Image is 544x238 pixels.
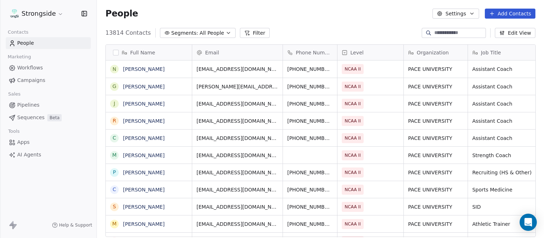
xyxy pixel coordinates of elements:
[197,220,278,228] span: [EMAIL_ADDRESS][DOMAIN_NAME]
[5,89,24,99] span: Sales
[6,74,91,86] a: Campaigns
[337,45,403,60] div: Level
[6,136,91,148] a: Apps
[123,66,165,72] a: [PERSON_NAME]
[197,169,278,176] span: [EMAIL_ADDRESS][DOMAIN_NAME]
[6,149,91,161] a: AI Agents
[408,186,463,193] span: PACE UNIVERSITY
[52,222,92,228] a: Help & Support
[114,100,115,107] div: J
[113,186,116,193] div: C
[485,9,535,19] button: Add Contacts
[113,117,116,125] div: R
[17,151,41,159] span: AI Agents
[5,27,32,38] span: Contacts
[200,29,224,37] span: All People
[345,117,361,125] span: NCAA II
[408,220,463,228] span: PACE UNIVERSITY
[296,49,333,56] span: Phone Number
[123,187,165,193] a: [PERSON_NAME]
[495,28,535,38] button: Edit View
[287,83,333,90] span: [PHONE_NUMBER]
[17,64,43,72] span: Workflows
[130,49,155,56] span: Full Name
[17,77,45,84] span: Campaigns
[197,203,278,210] span: [EMAIL_ADDRESS][DOMAIN_NAME]
[432,9,479,19] button: Settings
[408,117,463,125] span: PACE UNIVERSITY
[408,135,463,142] span: PACE UNIVERSITY
[417,49,449,56] span: Organization
[205,49,219,56] span: Email
[408,169,463,176] span: PACE UNIVERSITY
[106,45,192,60] div: Full Name
[105,29,151,37] span: 13814 Contacts
[197,117,278,125] span: [EMAIL_ADDRESS][DOMAIN_NAME]
[113,203,116,210] div: S
[408,203,463,210] span: PACE UNIVERSITY
[408,100,463,107] span: PACE UNIVERSITY
[408,152,463,159] span: PACE UNIVERSITY
[345,83,361,90] span: NCAA II
[345,135,361,142] span: NCAA II
[113,134,116,142] div: C
[113,65,116,73] div: N
[6,99,91,111] a: Pipelines
[112,151,117,159] div: M
[17,39,34,47] span: People
[481,49,501,56] span: Job Title
[123,221,165,227] a: [PERSON_NAME]
[345,152,361,159] span: NCAA II
[240,28,270,38] button: Filter
[287,169,333,176] span: [PHONE_NUMBER]
[287,117,333,125] span: [PHONE_NUMBER]
[17,139,30,146] span: Apps
[113,169,116,176] div: P
[287,135,333,142] span: [PHONE_NUMBER]
[345,186,361,193] span: NCAA II
[123,204,165,210] a: [PERSON_NAME]
[350,49,364,56] span: Level
[171,29,198,37] span: Segments:
[123,170,165,175] a: [PERSON_NAME]
[345,203,361,210] span: NCAA II
[197,135,278,142] span: [EMAIL_ADDRESS][DOMAIN_NAME]
[192,45,283,60] div: Email
[408,65,463,73] span: PACE UNIVERSITY
[345,100,361,107] span: NCAA II
[113,83,117,90] div: G
[10,9,19,18] img: Logo%20gradient%20V_1.png
[123,135,165,141] a: [PERSON_NAME]
[520,214,537,231] div: Open Intercom Messenger
[345,220,361,228] span: NCAA II
[287,203,333,210] span: [PHONE_NUMBER]
[197,152,278,159] span: [EMAIL_ADDRESS][DOMAIN_NAME]
[287,220,333,228] span: [PHONE_NUMBER]
[6,62,91,74] a: Workflows
[6,112,91,123] a: SequencesBeta
[197,83,278,90] span: [PERSON_NAME][EMAIL_ADDRESS][PERSON_NAME][DOMAIN_NAME]
[283,45,337,60] div: Phone Number
[197,186,278,193] span: [EMAIL_ADDRESS][DOMAIN_NAME]
[5,52,34,62] span: Marketing
[47,114,62,121] span: Beta
[345,169,361,176] span: NCAA II
[106,60,192,237] div: grid
[105,8,138,19] span: People
[123,84,165,89] a: [PERSON_NAME]
[123,118,165,124] a: [PERSON_NAME]
[9,8,65,20] button: Strongside
[197,65,278,73] span: [EMAIL_ADDRESS][DOMAIN_NAME]
[6,37,91,49] a: People
[287,186,333,193] span: [PHONE_NUMBER]
[59,222,92,228] span: Help & Support
[197,100,278,107] span: [EMAIL_ADDRESS][DOMAIN_NAME]
[287,65,333,73] span: [PHONE_NUMBER]
[123,152,165,158] a: [PERSON_NAME]
[5,126,23,137] span: Tools
[287,100,333,107] span: [PHONE_NUMBER]
[22,9,56,18] span: Strongside
[17,114,44,121] span: Sequences
[345,65,361,73] span: NCAA II
[112,220,117,228] div: M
